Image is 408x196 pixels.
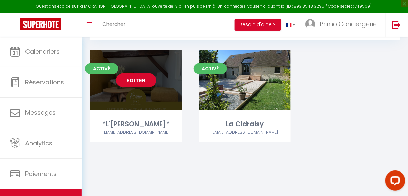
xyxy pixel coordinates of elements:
span: Primo Conciergerie [320,20,377,28]
span: Calendriers [25,47,60,56]
button: Besoin d'aide ? [235,19,281,31]
span: Paiements [25,169,57,178]
iframe: LiveChat chat widget [380,168,408,196]
img: ... [305,19,315,29]
a: Editer [116,73,156,87]
div: Airbnb [90,129,182,136]
span: Activé [194,63,227,74]
span: Chercher [102,20,125,28]
a: Editer [224,73,265,87]
span: Analytics [25,139,52,147]
a: Chercher [97,13,131,37]
a: en cliquant ici [258,3,286,9]
a: ... Primo Conciergerie [300,13,385,37]
span: Activé [85,63,118,74]
img: Super Booking [20,18,61,30]
span: Réservations [25,78,64,86]
div: *L'[PERSON_NAME]* [90,119,182,129]
img: logout [392,20,401,29]
div: Airbnb [199,129,291,136]
div: La Cidraisy [199,119,291,129]
span: Messages [25,108,56,117]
